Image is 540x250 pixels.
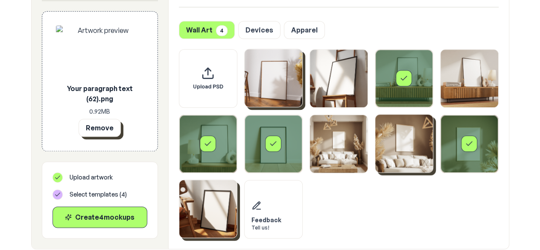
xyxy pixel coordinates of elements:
[310,50,368,107] img: Framed Poster 2
[244,115,303,173] div: Select template Framed Poster 6
[238,21,280,39] button: Devices
[179,21,235,39] button: Wall Art4
[440,115,499,173] div: Select template Framed Poster 9
[179,115,237,173] div: Select template Framed Poster 5
[310,115,368,173] img: Framed Poster 7
[440,49,499,108] div: Select template Framed Poster 4
[309,115,368,173] div: Select template Framed Poster 7
[193,83,223,90] span: Upload PSD
[56,107,144,116] p: 0.92 MB
[251,224,281,231] div: Tell us!
[216,25,228,36] span: 4
[244,180,303,238] div: Send feedback
[375,114,433,173] div: Select template Framed Poster 8
[245,49,302,107] img: Framed Poster
[244,49,303,107] div: Select template Framed Poster
[60,212,140,222] div: Create 4 mockup s
[70,173,113,182] span: Upload artwork
[79,119,121,137] button: Remove
[309,49,368,108] div: Select template Framed Poster 2
[251,216,281,224] div: Feedback
[56,25,144,80] img: Artwork preview
[56,83,144,104] p: Your paragraph text (62).png
[179,179,237,238] div: Select template Framed Poster 10
[375,49,433,108] div: Select template Framed Poster 3
[441,50,498,107] img: Framed Poster 4
[179,49,237,108] div: Upload custom PSD template
[53,206,147,228] button: Create4mockups
[375,115,433,172] img: Framed Poster 8
[284,21,325,39] button: Apparel
[70,190,127,199] span: Select templates ( 4 )
[179,180,237,238] img: Framed Poster 10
